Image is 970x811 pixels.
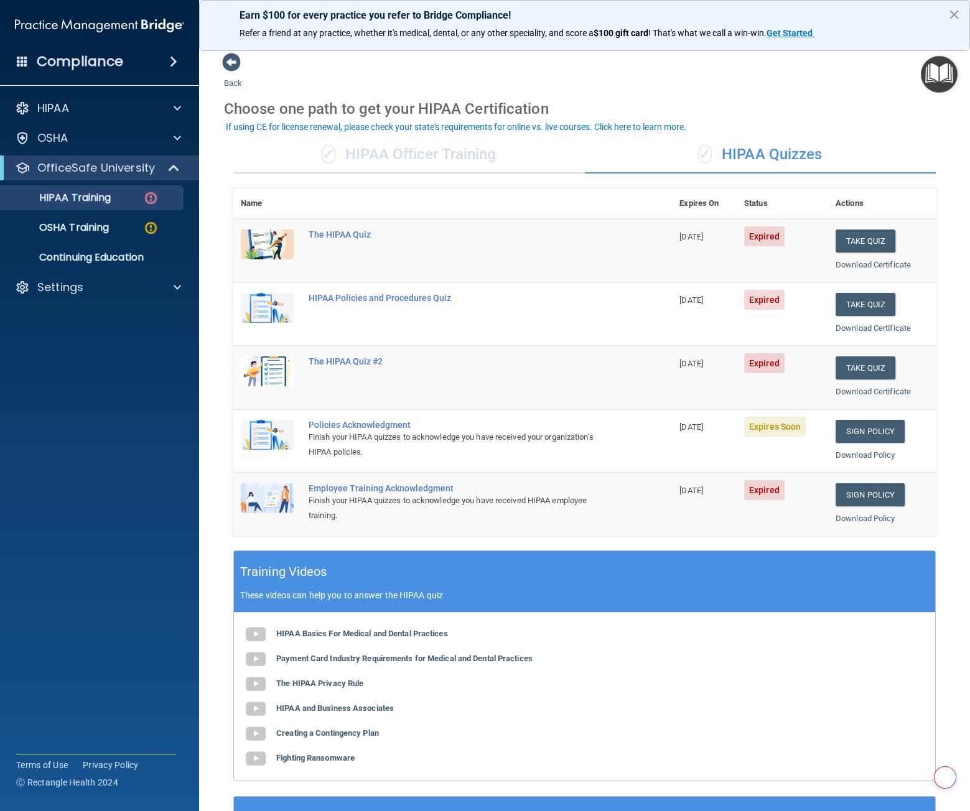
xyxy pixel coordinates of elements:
a: Get Started [767,28,814,38]
button: Close [948,4,960,24]
span: [DATE] [679,422,703,432]
button: Take Quiz [836,356,895,379]
button: Take Quiz [836,229,895,253]
p: Continuing Education [8,251,178,264]
a: Settings [15,280,181,295]
a: Sign Policy [836,483,905,506]
th: Status [737,188,828,219]
img: PMB logo [15,13,184,38]
div: Finish your HIPAA quizzes to acknowledge you have received HIPAA employee training. [309,493,610,523]
img: warning-circle.0cc9ac19.png [143,220,159,236]
span: Expired [744,480,785,500]
div: The HIPAA Quiz #2 [309,356,610,366]
div: The HIPAA Quiz [309,229,610,239]
a: OSHA [15,131,181,146]
div: Policies Acknowledgment [309,420,610,430]
img: danger-circle.6113f641.png [143,190,159,206]
a: Back [224,63,242,88]
img: gray_youtube_icon.38fcd6cc.png [243,647,268,672]
p: OfficeSafe University [37,160,155,175]
b: HIPAA and Business Associates [276,703,394,713]
b: The HIPAA Privacy Rule [276,679,363,688]
div: HIPAA Policies and Procedures Quiz [309,293,610,303]
span: Expired [744,353,785,373]
th: Name [233,188,301,219]
p: OSHA Training [8,221,109,234]
span: ✓ [322,145,335,164]
img: gray_youtube_icon.38fcd6cc.png [243,697,268,721]
span: Refer a friend at any practice, whether it's medical, dental, or any other speciality, and score a [240,28,594,38]
span: Ⓒ Rectangle Health 2024 [16,776,118,789]
b: HIPAA Basics For Medical and Dental Practices [276,629,448,638]
button: Take Quiz [836,293,895,316]
a: OfficeSafe University [15,160,180,175]
p: HIPAA Training [8,192,111,204]
div: Finish your HIPAA quizzes to acknowledge you have received your organization’s HIPAA policies. [309,430,610,460]
h5: Training Videos [240,561,327,583]
div: Employee Training Acknowledgment [309,483,610,493]
button: Open Resource Center [921,56,958,93]
a: HIPAA [15,101,181,116]
span: ! That's what we call a win-win. [648,28,767,38]
span: Expired [744,290,785,310]
p: Earn $100 for every practice you refer to Bridge Compliance! [240,9,930,21]
div: HIPAA Quizzes [585,136,936,174]
a: Download Policy [836,514,895,523]
p: OSHA [37,131,68,146]
strong: Get Started [767,28,813,38]
div: HIPAA Officer Training [233,136,585,174]
span: Expires Soon [744,417,806,437]
p: HIPAA [37,101,69,116]
strong: $100 gift card [594,28,648,38]
img: gray_youtube_icon.38fcd6cc.png [243,721,268,746]
a: Download Certificate [836,260,911,269]
span: ✓ [698,145,712,164]
a: Privacy Policy [83,759,139,771]
a: Terms of Use [16,759,68,771]
p: These videos can help you to answer the HIPAA quiz [240,590,929,600]
a: Download Certificate [836,323,911,333]
span: [DATE] [679,486,703,495]
img: gray_youtube_icon.38fcd6cc.png [243,672,268,697]
a: Download Certificate [836,387,911,396]
h4: Compliance [37,53,123,70]
span: [DATE] [679,359,703,368]
div: If using CE for license renewal, please check your state's requirements for online vs. live cours... [226,123,686,131]
b: Creating a Contingency Plan [276,728,379,738]
th: Expires On [672,188,737,219]
div: Choose one path to get your HIPAA Certification [224,91,945,127]
a: Download Policy [836,450,895,460]
span: [DATE] [679,295,703,305]
a: Sign Policy [836,420,905,443]
button: If using CE for license renewal, please check your state's requirements for online vs. live cours... [224,121,688,133]
span: Expired [744,226,785,246]
b: Fighting Ransomware [276,753,355,762]
b: Payment Card Industry Requirements for Medical and Dental Practices [276,654,533,663]
img: gray_youtube_icon.38fcd6cc.png [243,746,268,771]
p: Settings [37,280,83,295]
th: Actions [828,188,936,219]
img: gray_youtube_icon.38fcd6cc.png [243,622,268,647]
span: [DATE] [679,232,703,241]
